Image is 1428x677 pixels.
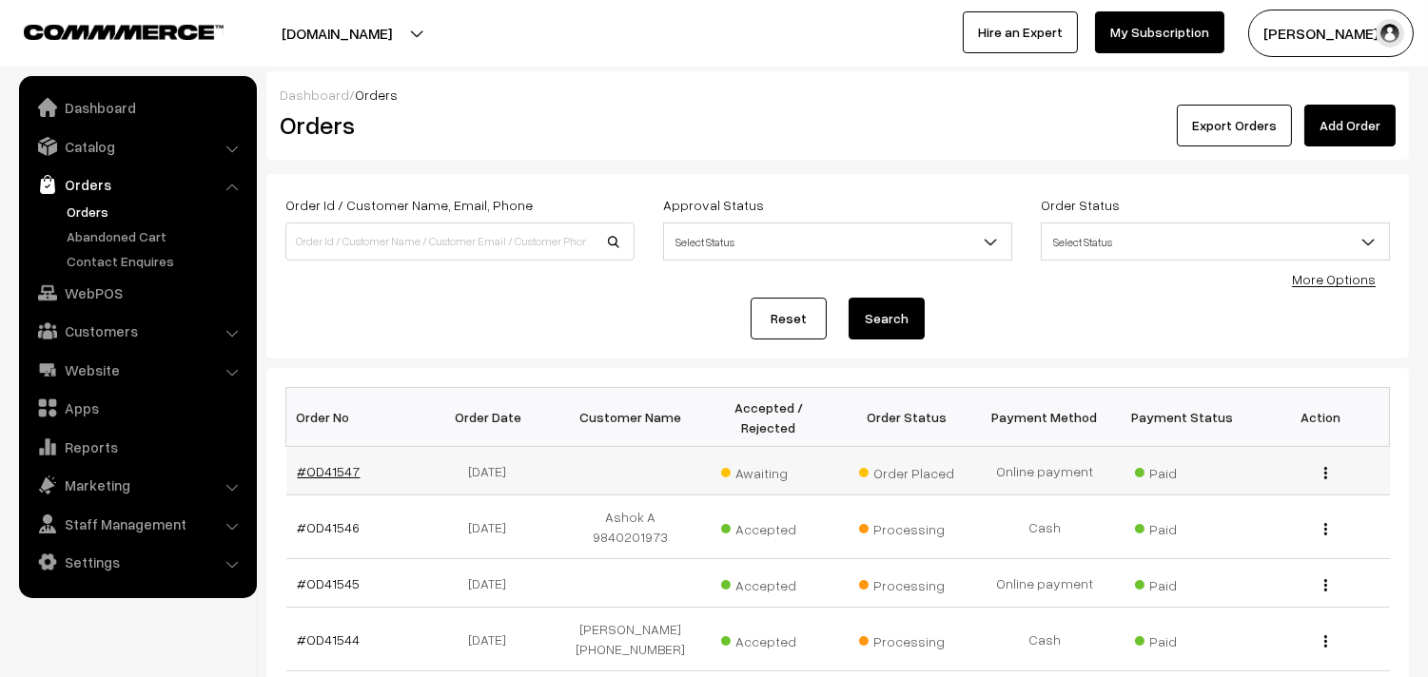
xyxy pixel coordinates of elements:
a: Reset [751,298,827,339]
a: Dashboard [280,87,349,103]
a: Abandoned Cart [62,226,250,246]
a: Customers [24,314,250,348]
a: Orders [24,167,250,202]
th: Payment Status [1114,388,1252,447]
a: #OD41546 [298,519,361,535]
span: Paid [1135,458,1230,483]
img: Menu [1324,579,1327,591]
th: Order No [286,388,424,447]
th: Action [1252,388,1390,447]
a: Staff Management [24,507,250,541]
a: Orders [62,202,250,222]
td: Cash [976,495,1114,559]
a: #OD41547 [298,463,361,479]
a: Catalog [24,129,250,164]
span: Select Status [664,225,1011,259]
input: Order Id / Customer Name / Customer Email / Customer Phone [285,222,635,261]
a: Hire an Expert [963,11,1078,53]
span: Accepted [721,514,816,539]
label: Approval Status [663,195,764,215]
span: Paid [1135,571,1230,595]
td: [DATE] [424,608,562,671]
a: #OD41545 [298,575,361,591]
img: user [1376,19,1404,48]
button: Export Orders [1177,105,1292,146]
a: Apps [24,391,250,425]
th: Order Date [424,388,562,447]
td: [PERSON_NAME] [PHONE_NUMBER] [562,608,700,671]
a: Contact Enquires [62,251,250,271]
a: Website [24,353,250,387]
a: COMMMERCE [24,19,190,42]
span: Accepted [721,627,816,651]
button: [DOMAIN_NAME] [215,10,459,57]
img: Menu [1324,523,1327,535]
td: Online payment [976,559,1114,608]
a: More Options [1292,271,1376,287]
img: Menu [1324,635,1327,648]
span: Paid [1135,514,1230,539]
th: Payment Method [976,388,1114,447]
td: [DATE] [424,559,562,608]
th: Accepted / Rejected [700,388,838,447]
a: WebPOS [24,276,250,310]
td: Ashok A 9840201973 [562,495,700,559]
span: Processing [859,627,954,651]
th: Order Status [838,388,976,447]
span: Select Status [663,222,1012,261]
img: COMMMERCE [24,25,224,39]
span: Accepted [721,571,816,595]
span: Processing [859,571,954,595]
span: Order Placed [859,458,954,483]
span: Paid [1135,627,1230,651]
th: Customer Name [562,388,700,447]
a: Dashboard [24,90,250,125]
span: Select Status [1042,225,1389,259]
span: Select Status [1041,222,1390,261]
td: [DATE] [424,495,562,559]
span: Awaiting [721,458,816,483]
a: Settings [24,545,250,579]
td: Cash [976,608,1114,671]
button: [PERSON_NAME] s… [1248,10,1414,57]
td: Online payment [976,447,1114,495]
img: Menu [1324,467,1327,479]
a: #OD41544 [298,631,361,648]
div: / [280,85,1396,105]
a: Marketing [24,468,250,502]
a: Reports [24,430,250,464]
a: My Subscription [1095,11,1224,53]
span: Processing [859,514,954,539]
label: Order Status [1041,195,1120,215]
button: Search [849,298,925,339]
h2: Orders [280,110,633,140]
span: Orders [355,87,398,103]
td: [DATE] [424,447,562,495]
a: Add Order [1304,105,1396,146]
label: Order Id / Customer Name, Email, Phone [285,195,533,215]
